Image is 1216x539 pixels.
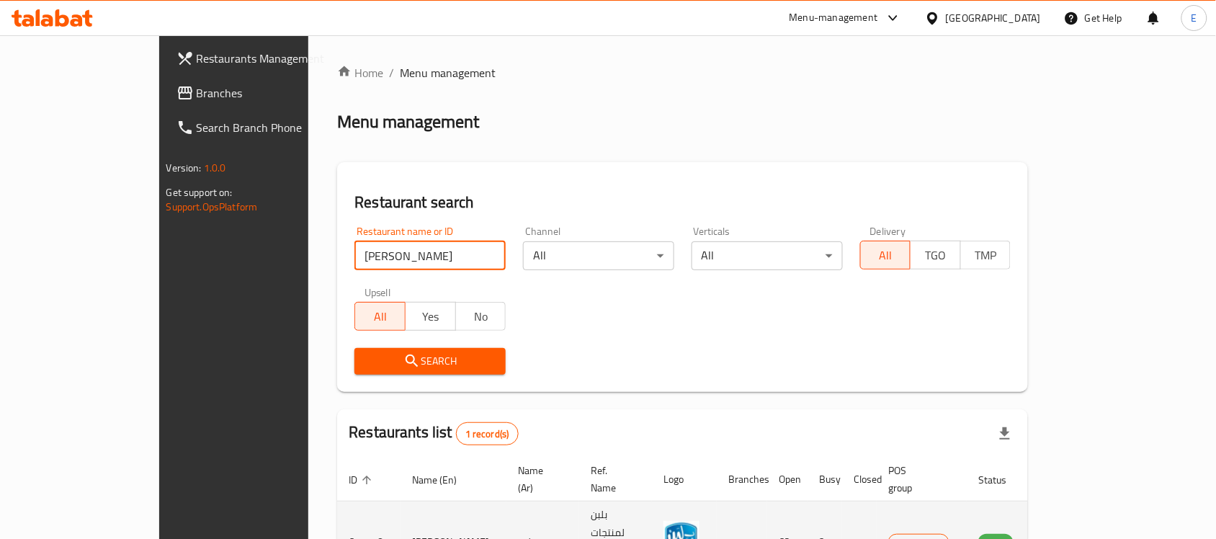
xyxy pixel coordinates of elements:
[337,110,479,133] h2: Menu management
[910,241,961,269] button: TGO
[354,241,506,270] input: Search for restaurant name or ID..
[960,241,1011,269] button: TMP
[337,64,1028,81] nav: breadcrumb
[457,427,518,441] span: 1 record(s)
[946,10,1041,26] div: [GEOGRAPHIC_DATA]
[400,64,496,81] span: Menu management
[888,462,949,496] span: POS group
[717,458,767,502] th: Branches
[842,458,877,502] th: Closed
[652,458,717,502] th: Logo
[808,458,842,502] th: Busy
[366,352,494,370] span: Search
[1192,10,1197,26] span: E
[165,41,362,76] a: Restaurants Management
[349,422,518,445] h2: Restaurants list
[916,245,955,266] span: TGO
[767,458,808,502] th: Open
[197,84,351,102] span: Branches
[197,50,351,67] span: Restaurants Management
[988,416,1022,451] div: Export file
[349,471,376,489] span: ID
[978,471,1025,489] span: Status
[165,110,362,145] a: Search Branch Phone
[456,422,519,445] div: Total records count
[389,64,394,81] li: /
[197,119,351,136] span: Search Branch Phone
[790,9,878,27] div: Menu-management
[967,245,1006,266] span: TMP
[166,197,258,216] a: Support.OpsPlatform
[591,462,635,496] span: Ref. Name
[365,288,391,298] label: Upsell
[518,462,562,496] span: Name (Ar)
[166,183,233,202] span: Get support on:
[204,159,226,177] span: 1.0.0
[411,306,450,327] span: Yes
[166,159,202,177] span: Version:
[867,245,906,266] span: All
[860,241,911,269] button: All
[870,226,906,236] label: Delivery
[523,241,674,270] div: All
[165,76,362,110] a: Branches
[354,302,406,331] button: All
[412,471,475,489] span: Name (En)
[354,348,506,375] button: Search
[692,241,843,270] div: All
[405,302,456,331] button: Yes
[455,302,506,331] button: No
[354,192,1011,213] h2: Restaurant search
[462,306,501,327] span: No
[361,306,400,327] span: All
